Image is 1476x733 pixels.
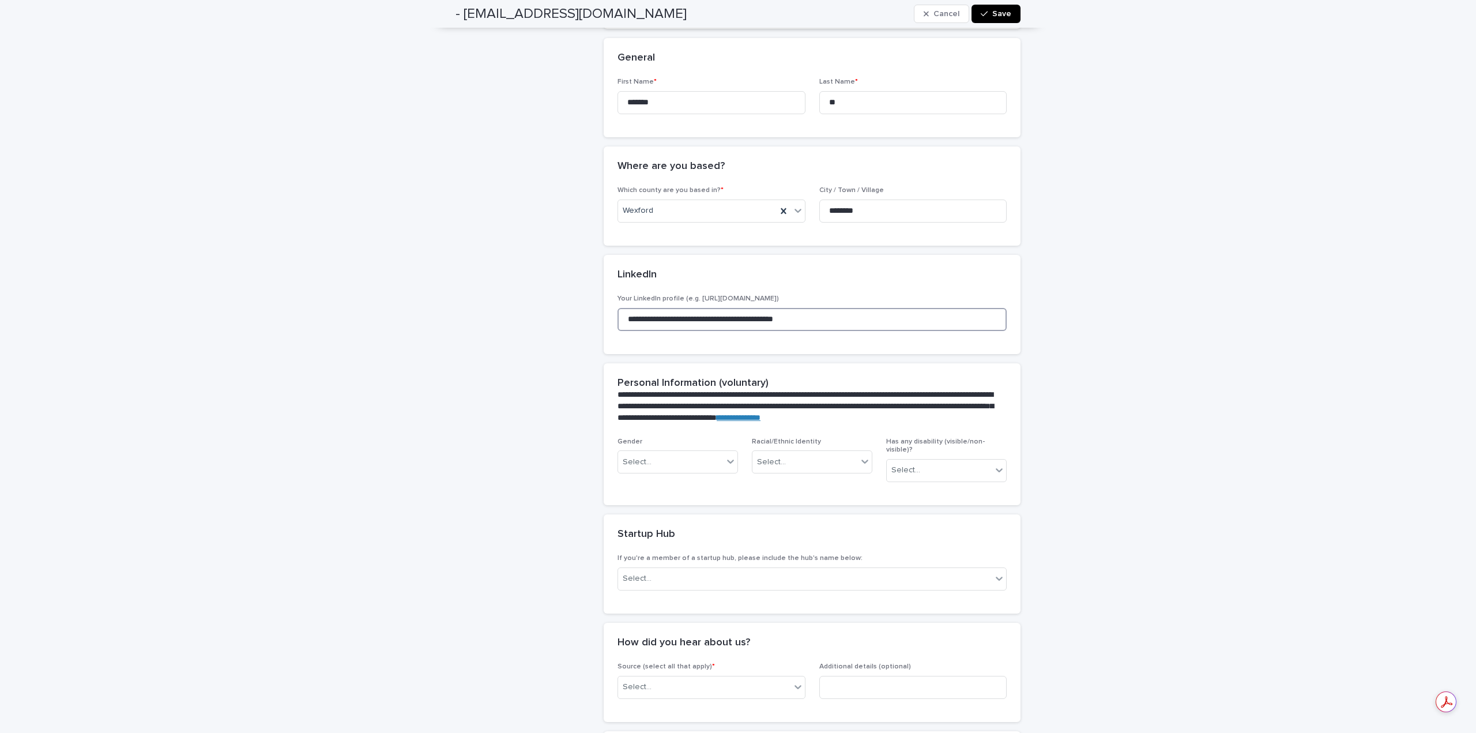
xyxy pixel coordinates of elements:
[617,78,657,85] span: First Name
[617,528,675,541] h2: Startup Hub
[752,438,821,445] span: Racial/Ethnic Identity
[819,78,858,85] span: Last Name
[819,187,884,194] span: City / Town / Village
[933,10,959,18] span: Cancel
[617,438,642,445] span: Gender
[617,555,863,562] span: If you're a member of a startup hub, please include the hub's name below:
[617,187,724,194] span: Which county are you based in?
[617,663,715,670] span: Source (select all that apply)
[891,464,920,476] div: Select...
[617,160,725,173] h2: Where are you based?
[972,5,1021,23] button: Save
[455,6,687,22] h2: - [EMAIL_ADDRESS][DOMAIN_NAME]
[617,52,655,65] h2: General
[617,637,750,649] h2: How did you hear about us?
[617,377,769,390] h2: Personal Information (voluntary)
[886,438,985,453] span: Has any disability (visible/non-visible)?
[623,681,652,693] div: Select...
[992,10,1011,18] span: Save
[623,456,652,468] div: Select...
[617,295,779,302] span: Your LinkedIn profile (e.g. [URL][DOMAIN_NAME])
[914,5,969,23] button: Cancel
[623,205,653,217] span: Wexford
[623,573,652,585] div: Select...
[617,269,657,281] h2: LinkedIn
[757,456,786,468] div: Select...
[819,663,911,670] span: Additional details (optional)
